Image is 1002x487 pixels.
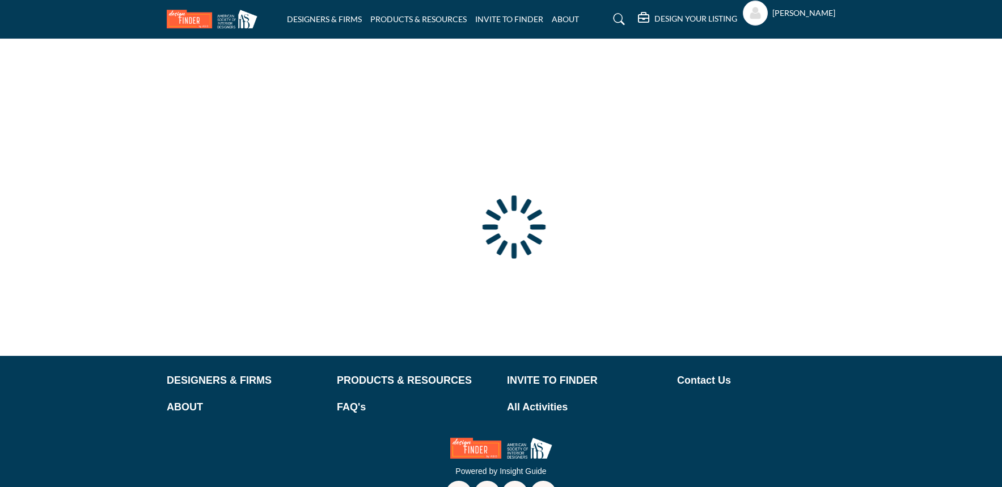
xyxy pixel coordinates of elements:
[337,373,495,388] a: PRODUCTS & RESOURCES
[455,467,546,476] a: Powered by Insight Guide
[287,14,362,24] a: DESIGNERS & FIRMS
[654,14,737,24] h5: DESIGN YOUR LISTING
[602,10,632,28] a: Search
[677,373,835,388] a: Contact Us
[638,12,737,26] div: DESIGN YOUR LISTING
[167,400,325,415] a: ABOUT
[552,14,579,24] a: ABOUT
[743,1,768,26] button: Show hide supplier dropdown
[772,7,835,19] h5: [PERSON_NAME]
[167,10,263,28] img: Site Logo
[370,14,467,24] a: PRODUCTS & RESOURCES
[507,373,665,388] a: INVITE TO FINDER
[167,373,325,388] a: DESIGNERS & FIRMS
[337,400,495,415] a: FAQ's
[475,14,543,24] a: INVITE TO FINDER
[507,400,665,415] a: All Activities
[450,438,552,459] img: No Site Logo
